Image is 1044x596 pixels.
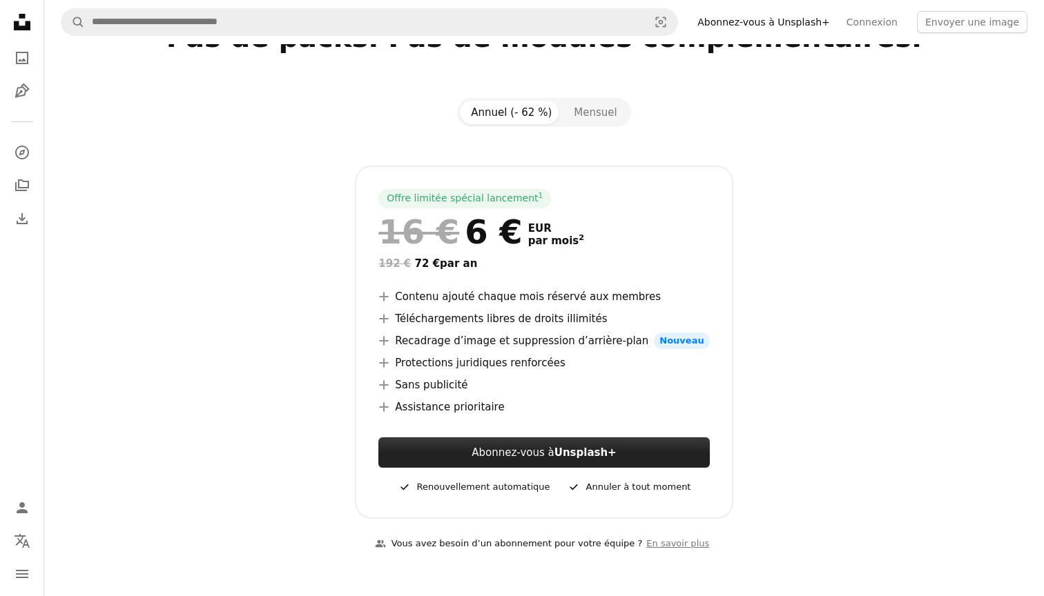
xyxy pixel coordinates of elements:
span: par mois [528,235,584,247]
li: Sans publicité [378,377,709,393]
sup: 1 [539,191,543,199]
a: 2 [576,235,587,247]
a: Accueil — Unsplash [8,8,36,39]
a: Abonnez-vous à Unsplash+ [689,11,838,33]
span: 192 € [378,257,411,270]
div: Renouvellement automatique [398,479,550,495]
button: Mensuel [563,101,628,124]
div: Vous avez besoin d’un abonnement pour votre équipe ? [375,537,643,551]
sup: 2 [579,233,584,242]
button: Langue [8,527,36,555]
a: Illustrations [8,77,36,105]
div: 72 € par an [378,255,709,272]
button: Menu [8,560,36,588]
a: Connexion / S’inscrire [8,494,36,521]
a: En savoir plus [642,533,713,555]
strong: Unsplash+ [554,446,617,459]
span: EUR [528,222,584,235]
button: Recherche de visuels [644,9,677,35]
a: 1 [536,192,546,206]
a: Connexion [838,11,906,33]
a: Photos [8,44,36,72]
button: Rechercher sur Unsplash [61,9,85,35]
li: Recadrage d’image et suppression d’arrière-plan [378,332,709,349]
form: Rechercher des visuels sur tout le site [61,8,678,36]
button: Envoyer une image [917,11,1027,33]
li: Protections juridiques renforcées [378,355,709,371]
span: Nouveau [654,332,709,349]
a: Historique de téléchargement [8,205,36,232]
button: Abonnez-vous àUnsplash+ [378,437,709,468]
div: 6 € [378,214,522,250]
div: Offre limitée spécial lancement [378,189,551,208]
a: Collections [8,172,36,199]
button: Annuel (- 62 %) [460,101,563,124]
span: 16 € [378,214,459,250]
a: Explorer [8,139,36,166]
li: Contenu ajouté chaque mois réservé aux membres [378,288,709,305]
li: Assistance prioritaire [378,399,709,415]
li: Téléchargements libres de droits illimités [378,310,709,327]
div: Annuler à tout moment [567,479,691,495]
